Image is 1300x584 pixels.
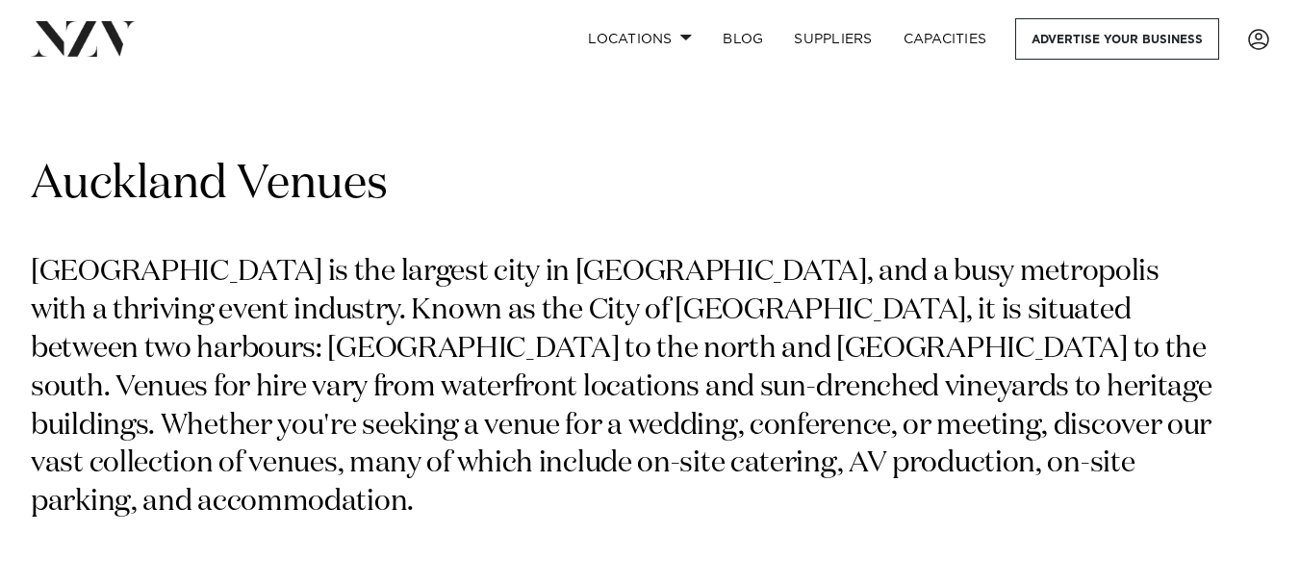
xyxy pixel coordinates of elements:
a: Advertise your business [1015,18,1219,60]
h1: Auckland Venues [31,155,1269,216]
a: BLOG [707,18,778,60]
img: nzv-logo.png [31,21,136,56]
a: Capacities [888,18,1003,60]
a: SUPPLIERS [778,18,887,60]
a: Locations [573,18,707,60]
p: [GEOGRAPHIC_DATA] is the largest city in [GEOGRAPHIC_DATA], and a busy metropolis with a thriving... [31,254,1220,522]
